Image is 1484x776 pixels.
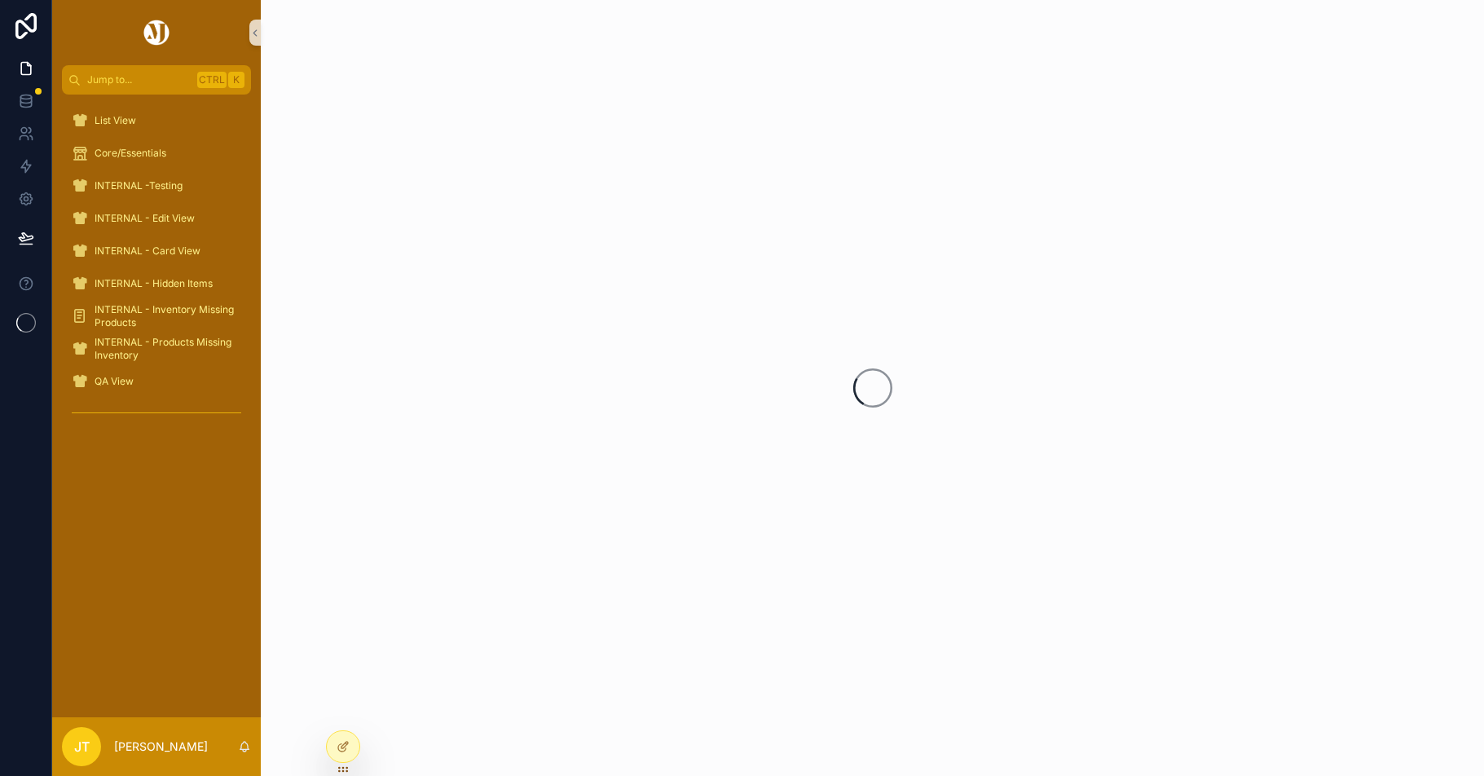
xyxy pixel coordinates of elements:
a: INTERNAL - Hidden Items [62,269,251,298]
a: QA View [62,367,251,396]
span: INTERNAL -Testing [95,179,183,192]
img: App logo [141,20,172,46]
a: INTERNAL -Testing [62,171,251,201]
span: INTERNAL - Products Missing Inventory [95,336,235,362]
span: INTERNAL - Card View [95,245,200,258]
span: K [230,73,243,86]
div: scrollable content [52,95,261,447]
p: [PERSON_NAME] [114,739,208,755]
span: List View [95,114,136,127]
span: Ctrl [197,72,227,88]
a: INTERNAL - Edit View [62,204,251,233]
span: INTERNAL - Hidden Items [95,277,213,290]
span: Core/Essentials [95,147,166,160]
span: QA View [95,375,134,388]
a: List View [62,106,251,135]
a: INTERNAL - Card View [62,236,251,266]
a: INTERNAL - Products Missing Inventory [62,334,251,364]
span: INTERNAL - Edit View [95,212,195,225]
span: Jump to... [87,73,191,86]
span: INTERNAL - Inventory Missing Products [95,303,235,329]
a: Core/Essentials [62,139,251,168]
span: JT [74,737,90,756]
button: Jump to...CtrlK [62,65,251,95]
a: INTERNAL - Inventory Missing Products [62,302,251,331]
